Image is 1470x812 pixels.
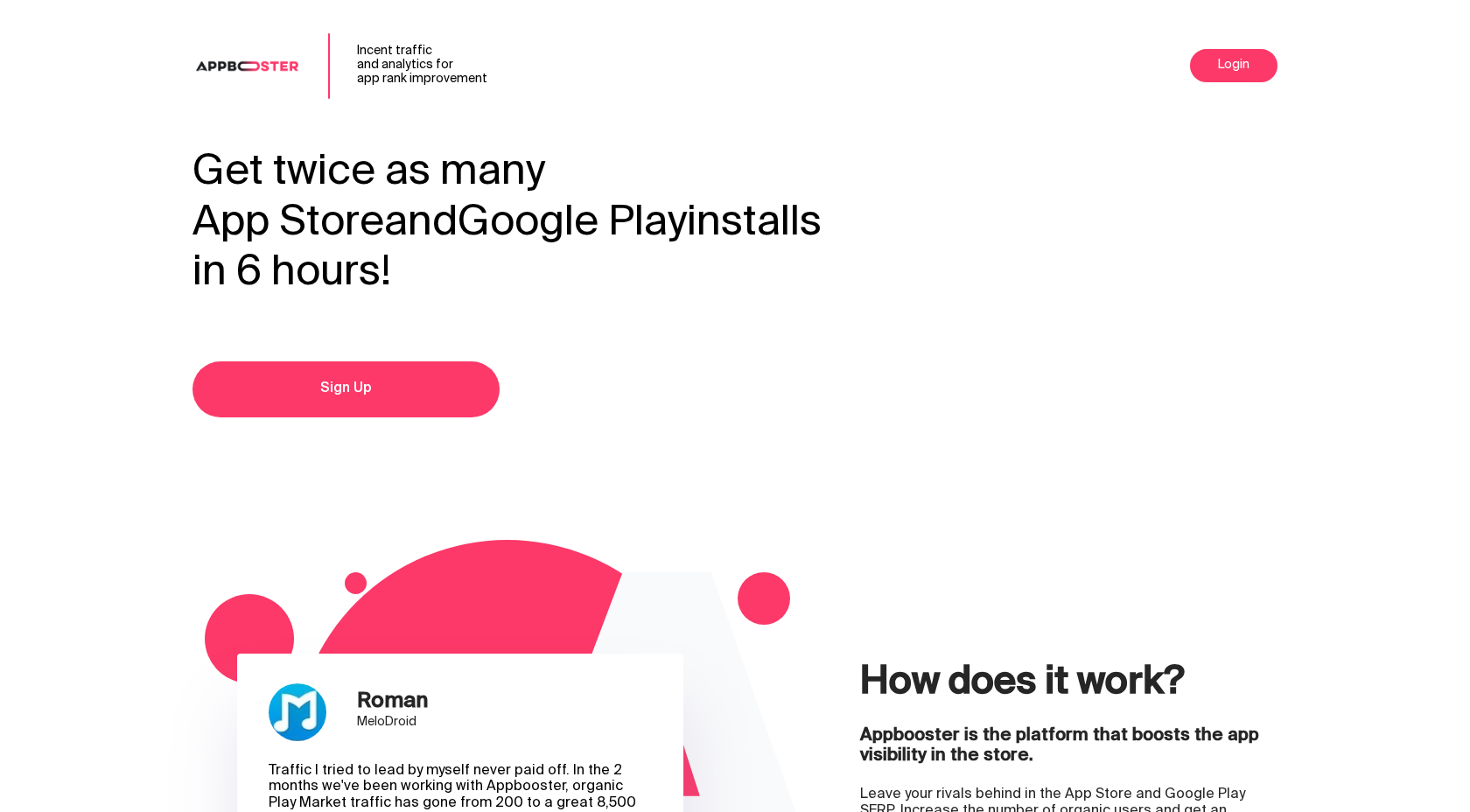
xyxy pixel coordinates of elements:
a: Sign Up [192,361,500,417]
h1: Get twice as many and installs in 6 hours! [192,149,1277,300]
span: Incent traffic and analytics for app rank improvement [357,45,487,87]
div: MeloDroid [357,713,428,732]
div: Appbooster is the platform that boosts the app visibility in the store. [860,726,1277,766]
a: Login [1190,49,1277,82]
span: App Store [192,187,384,262]
a: Incent trafficand analytics forapp rank improvement [192,58,487,73]
span: Login [1218,59,1250,73]
h2: How does it work? [860,662,1277,707]
div: Roman [357,692,428,713]
span: Google Play [458,187,687,262]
